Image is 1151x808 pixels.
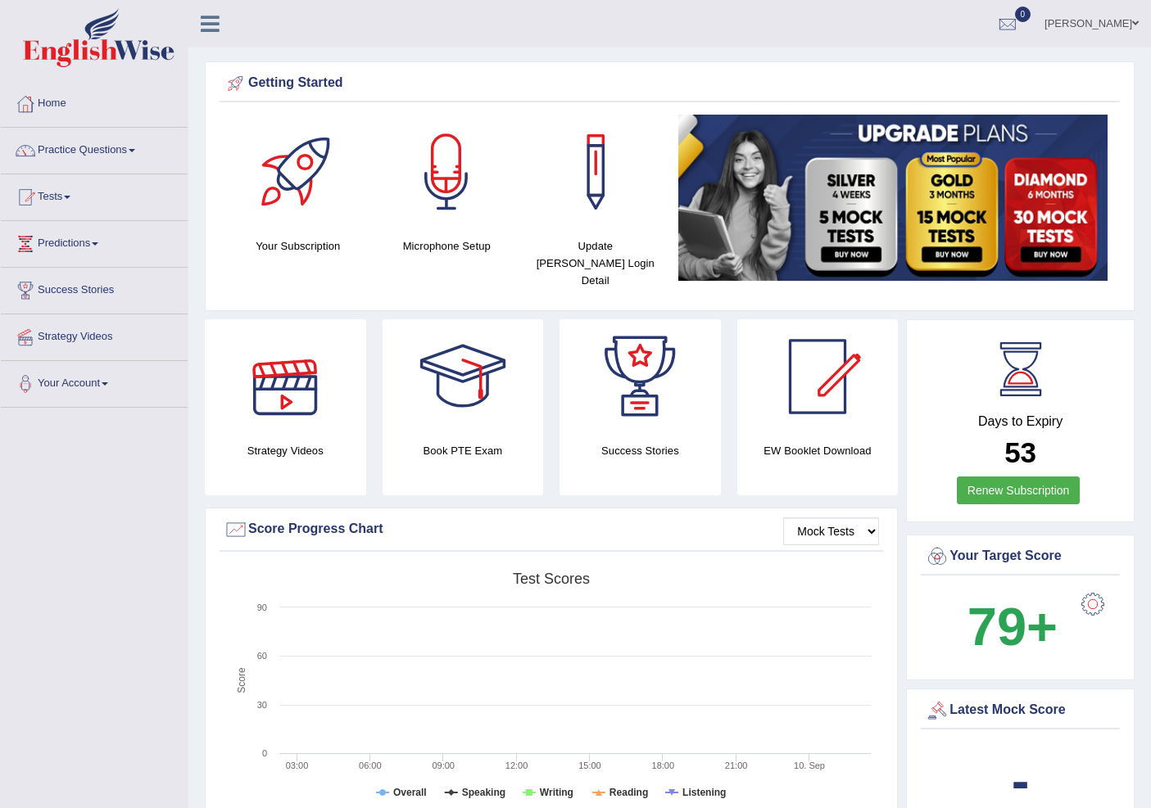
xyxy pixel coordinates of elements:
[1,314,188,355] a: Strategy Videos
[560,442,721,459] h4: Success Stories
[678,115,1108,281] img: small5.jpg
[381,237,514,255] h4: Microphone Setup
[925,698,1116,723] div: Latest Mock Score
[359,761,382,770] text: 06:00
[383,442,544,459] h4: Book PTE Exam
[1004,436,1036,468] b: 53
[257,700,267,710] text: 30
[236,667,247,693] tspan: Score
[393,787,427,798] tspan: Overall
[652,761,675,770] text: 18:00
[609,787,648,798] tspan: Reading
[578,761,601,770] text: 15:00
[737,442,899,459] h4: EW Booklet Download
[513,571,590,587] tspan: Test scores
[224,517,879,542] div: Score Progress Chart
[262,748,267,758] text: 0
[725,761,748,770] text: 21:00
[1015,7,1031,22] span: 0
[1,361,188,402] a: Your Account
[505,761,528,770] text: 12:00
[257,603,267,612] text: 90
[682,787,726,798] tspan: Listening
[1,128,188,169] a: Practice Questions
[967,597,1058,657] b: 79+
[540,787,573,798] tspan: Writing
[1,268,188,309] a: Success Stories
[1,81,188,122] a: Home
[925,414,1116,429] h4: Days to Expiry
[1,174,188,215] a: Tests
[257,651,267,661] text: 60
[529,237,662,289] h4: Update [PERSON_NAME] Login Detail
[205,442,366,459] h4: Strategy Videos
[462,787,505,798] tspan: Speaking
[794,761,825,770] tspan: 10. Sep
[232,237,365,255] h4: Your Subscription
[925,544,1116,569] div: Your Target Score
[286,761,309,770] text: 03:00
[224,71,1116,96] div: Getting Started
[1,221,188,262] a: Predictions
[432,761,455,770] text: 09:00
[957,476,1081,504] a: Renew Subscription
